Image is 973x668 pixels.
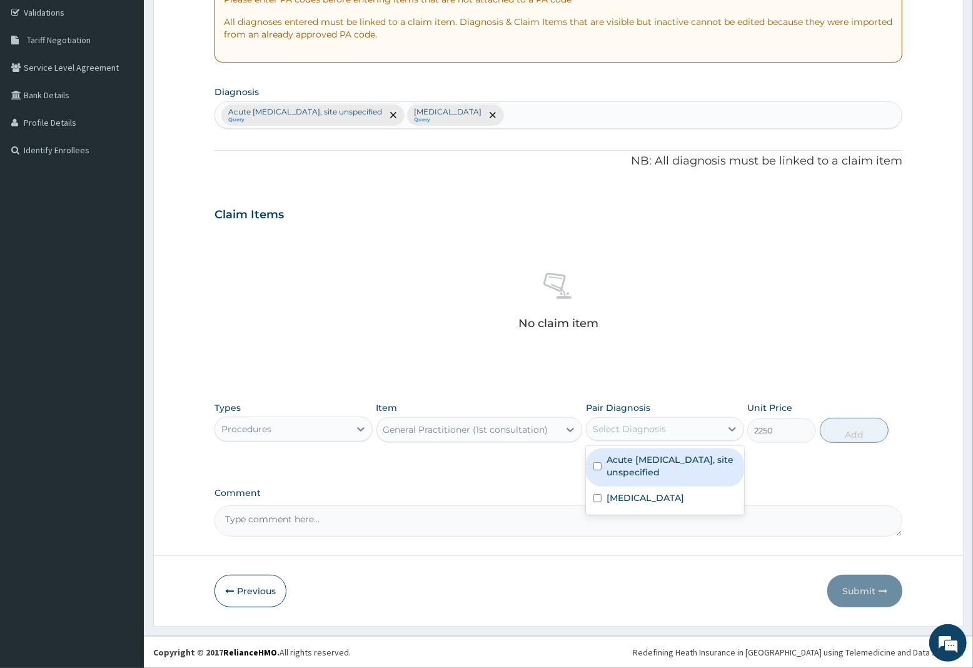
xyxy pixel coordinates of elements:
p: All diagnoses entered must be linked to a claim item. Diagnosis & Claim Items that are visible bu... [224,16,893,41]
span: remove selection option [487,109,498,121]
button: Add [820,418,889,443]
label: Diagnosis [214,86,259,98]
label: Comment [214,488,902,498]
span: remove selection option [388,109,399,121]
div: Chat with us now [65,70,210,86]
p: [MEDICAL_DATA] [414,107,481,117]
label: Acute [MEDICAL_DATA], site unspecified [607,453,737,478]
img: d_794563401_company_1708531726252_794563401 [23,63,51,94]
div: Select Diagnosis [593,423,666,435]
label: Types [214,403,241,413]
p: Acute [MEDICAL_DATA], site unspecified [228,107,382,117]
span: Tariff Negotiation [27,34,91,46]
strong: Copyright © 2017 . [153,647,280,658]
span: We're online! [73,158,173,284]
textarea: Type your message and hit 'Enter' [6,342,238,385]
small: Query [228,117,382,123]
div: Procedures [221,423,271,435]
div: General Practitioner (1st consultation) [383,423,548,436]
p: No claim item [518,317,598,330]
h3: Claim Items [214,208,284,222]
small: Query [414,117,481,123]
label: Item [376,402,398,414]
div: Minimize live chat window [205,6,235,36]
footer: All rights reserved. [144,636,973,668]
div: Redefining Heath Insurance in [GEOGRAPHIC_DATA] using Telemedicine and Data Science! [633,646,964,659]
p: NB: All diagnosis must be linked to a claim item [214,153,902,170]
button: Previous [214,575,286,607]
a: RelianceHMO [223,647,277,658]
button: Submit [827,575,902,607]
label: [MEDICAL_DATA] [607,492,684,504]
label: Pair Diagnosis [586,402,650,414]
label: Unit Price [747,402,792,414]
